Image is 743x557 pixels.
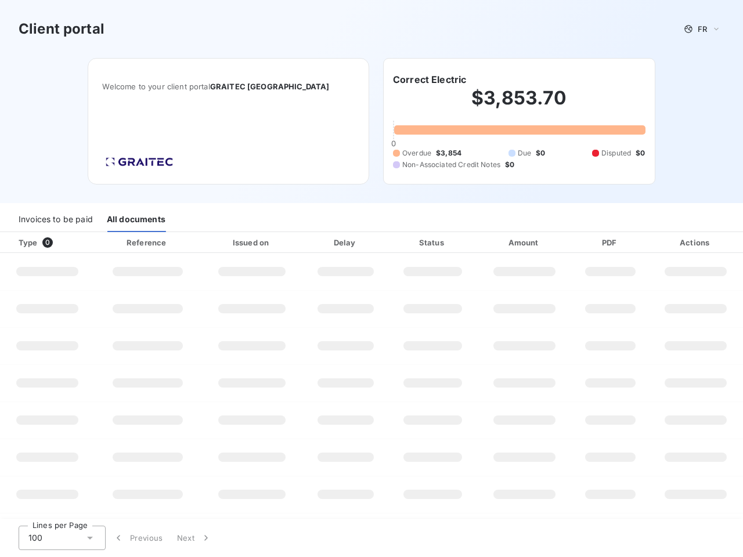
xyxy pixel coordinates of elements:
[19,19,104,39] h3: Client portal
[636,148,645,158] span: $0
[574,237,646,248] div: PDF
[391,139,396,148] span: 0
[536,148,545,158] span: $0
[601,148,631,158] span: Disputed
[170,526,219,550] button: Next
[107,208,165,232] div: All documents
[393,86,645,121] h2: $3,853.70
[127,238,166,247] div: Reference
[402,148,431,158] span: Overdue
[698,24,707,34] span: FR
[106,526,170,550] button: Previous
[402,160,500,170] span: Non-Associated Credit Notes
[436,148,461,158] span: $3,854
[42,237,53,248] span: 0
[305,237,386,248] div: Delay
[479,237,570,248] div: Amount
[102,82,355,91] span: Welcome to your client portal
[19,208,93,232] div: Invoices to be paid
[12,237,92,248] div: Type
[102,154,176,170] img: Company logo
[203,237,301,248] div: Issued on
[393,73,466,86] h6: Correct Electric
[651,237,741,248] div: Actions
[505,160,514,170] span: $0
[210,82,330,91] span: GRAITEC [GEOGRAPHIC_DATA]
[28,532,42,544] span: 100
[518,148,531,158] span: Due
[391,237,475,248] div: Status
